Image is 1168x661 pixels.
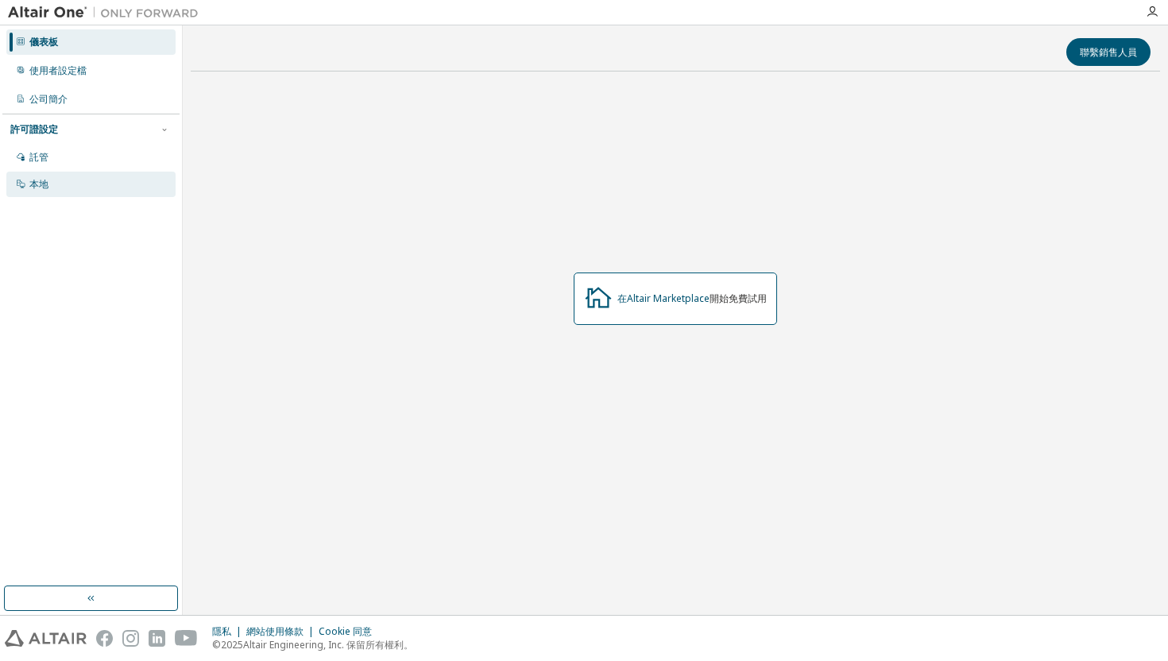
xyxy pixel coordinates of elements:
[29,35,58,48] font: 儀表板
[96,630,113,647] img: facebook.svg
[710,292,767,305] font: 開始免費試用
[243,638,413,651] font: Altair Engineering, Inc. 保留所有權利。
[212,638,221,651] font: ©
[212,624,231,638] font: 隱私
[29,150,48,164] font: 託管
[29,177,48,191] font: 本地
[246,624,304,638] font: 網站使用條款
[221,638,243,651] font: 2025
[617,292,710,305] a: 在Altair Marketplace
[1066,38,1151,66] button: 聯繫銷售人員
[175,630,198,647] img: youtube.svg
[8,5,207,21] img: 牽牛星一號
[29,64,87,77] font: 使用者設定檔
[122,630,139,647] img: instagram.svg
[5,630,87,647] img: altair_logo.svg
[149,630,165,647] img: linkedin.svg
[319,624,372,638] font: Cookie 同意
[29,92,68,106] font: 公司簡介
[10,122,58,136] font: 許可證設定
[1080,45,1137,59] font: 聯繫銷售人員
